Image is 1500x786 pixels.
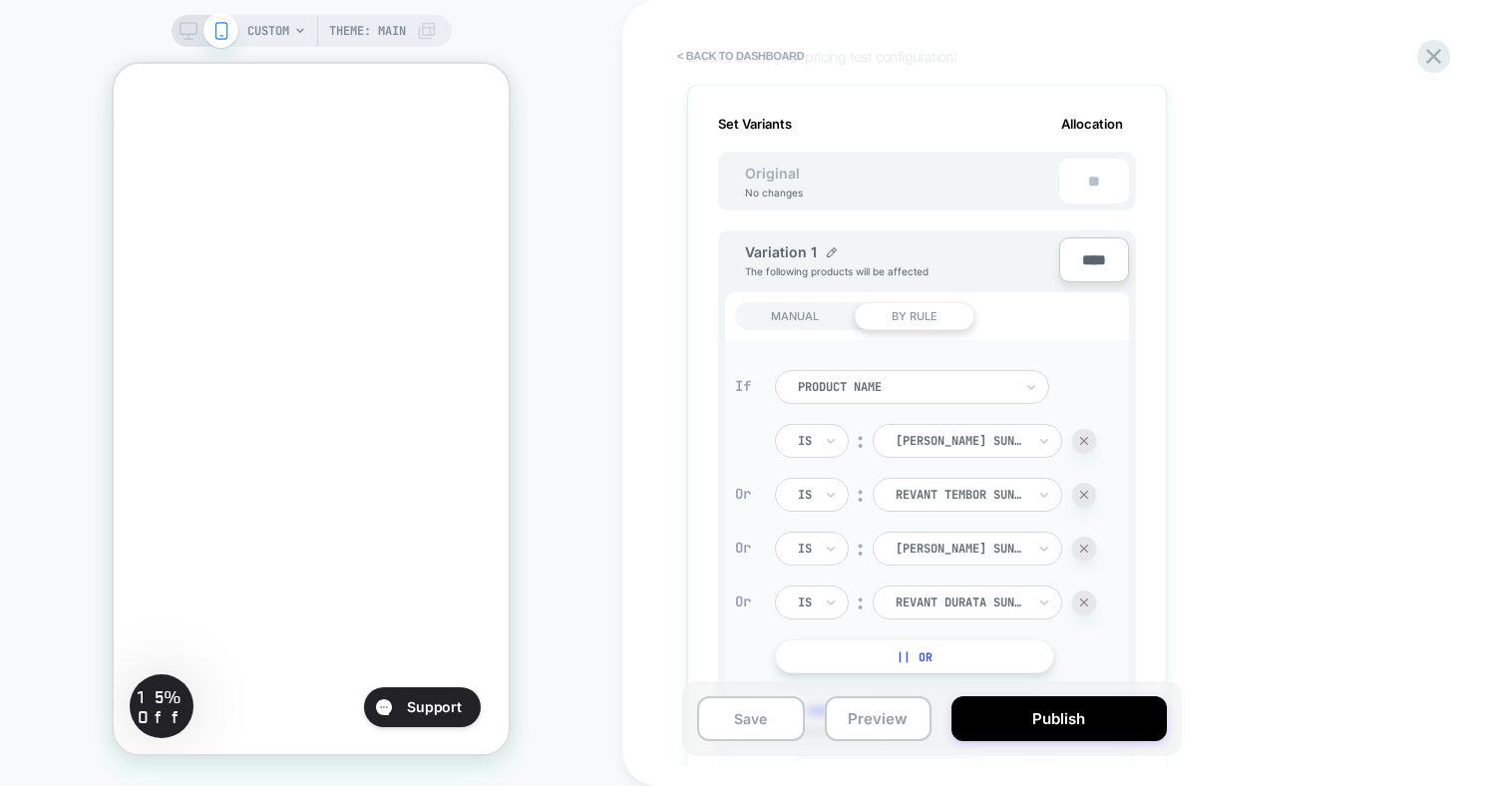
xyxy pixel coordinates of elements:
button: Save [697,696,805,741]
span: The following products will be affected [745,265,929,277]
span: Theme: MAIN [329,15,406,47]
span: 15% Off [24,619,75,664]
img: end [1080,437,1088,445]
span: Set Variants [718,116,792,132]
div: BY RULE [855,302,974,330]
div: No changes [725,187,823,198]
span: Original [725,165,820,182]
div: MANUAL [735,302,855,330]
img: end [1080,545,1088,553]
iframe: Gorgias live chat messenger [240,616,375,670]
div: ︰ [851,428,871,455]
div: If [735,377,755,395]
span: Allocation [1061,116,1123,132]
div: ︰ [851,482,871,509]
div: Or [735,485,751,503]
button: < back to dashboard [667,40,814,72]
img: edit [827,247,837,257]
div: 15% Off [16,610,80,674]
div: Or [735,539,751,557]
div: ︰ [851,536,871,563]
button: Preview [825,696,933,741]
button: || Or [775,639,1054,673]
img: end [1080,598,1088,606]
button: Publish [951,696,1166,741]
img: end [1080,491,1088,499]
div: ︰ [851,589,871,616]
span: CUSTOM [247,15,289,47]
span: Variation 1 [745,243,817,260]
div: Or [735,592,751,610]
